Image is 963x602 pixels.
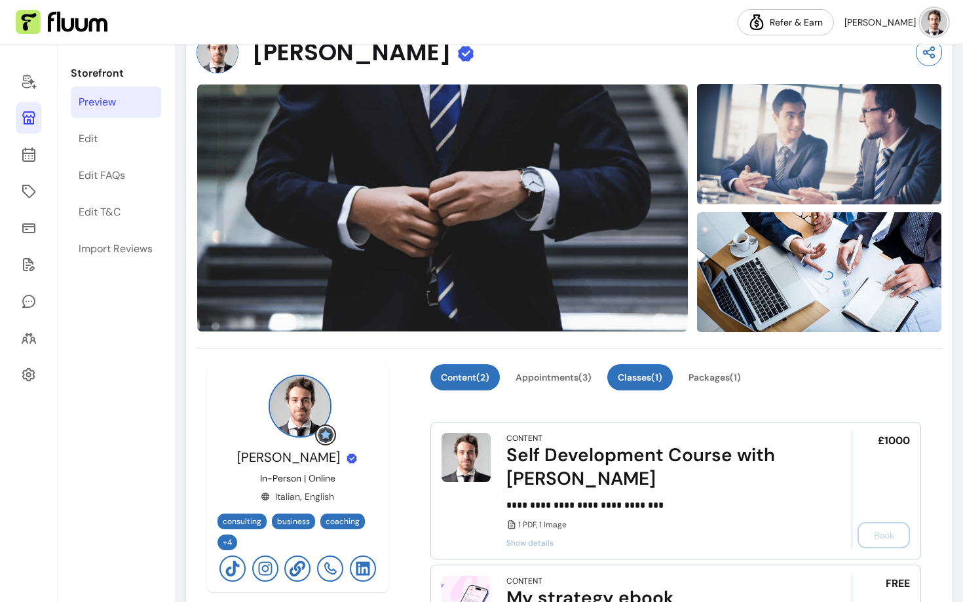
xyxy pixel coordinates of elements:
button: Packages(1) [678,364,751,390]
img: Grow [318,427,333,443]
a: Edit [71,123,161,155]
span: consulting [223,516,261,527]
span: [PERSON_NAME] [252,39,451,66]
a: Home [16,66,41,97]
button: avatar[PERSON_NAME] [844,9,947,35]
button: Content(2) [430,364,500,390]
img: image-0 [197,84,689,332]
div: 1 PDF, 1 Image [506,519,816,530]
a: Sales [16,212,41,244]
a: My Messages [16,286,41,317]
span: [PERSON_NAME] [237,449,340,466]
div: Import Reviews [79,241,153,257]
a: Edit T&C [71,197,161,228]
a: Settings [16,359,41,390]
a: Forms [16,249,41,280]
a: Clients [16,322,41,354]
img: avatar [921,9,947,35]
div: Self Development Course with [PERSON_NAME] [506,443,816,491]
p: Storefront [71,66,161,81]
img: Fluum Logo [16,10,107,35]
div: Content [506,576,542,586]
button: Appointments(3) [505,364,602,390]
span: + 4 [220,537,235,548]
img: image-2 [696,210,942,333]
div: Content [506,433,542,443]
img: Self Development Course with John [442,433,491,482]
span: Show details [506,538,816,548]
a: Offerings [16,176,41,207]
div: £1000 [852,433,910,548]
a: Calendar [16,139,41,170]
button: Classes(1) [607,364,673,390]
a: Refer & Earn [738,9,834,35]
div: Preview [79,94,116,110]
img: Provider image [197,31,238,73]
p: In-Person | Online [260,472,335,485]
a: Storefront [16,102,41,134]
a: Preview [71,86,161,118]
div: Edit FAQs [79,168,125,183]
div: Edit [79,131,98,147]
div: Italian, English [261,490,334,503]
span: coaching [326,516,360,527]
img: image-1 [696,83,942,206]
img: Provider image [269,375,331,438]
span: business [277,516,310,527]
div: Edit T&C [79,204,121,220]
span: [PERSON_NAME] [844,16,916,29]
a: Import Reviews [71,233,161,265]
a: Edit FAQs [71,160,161,191]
